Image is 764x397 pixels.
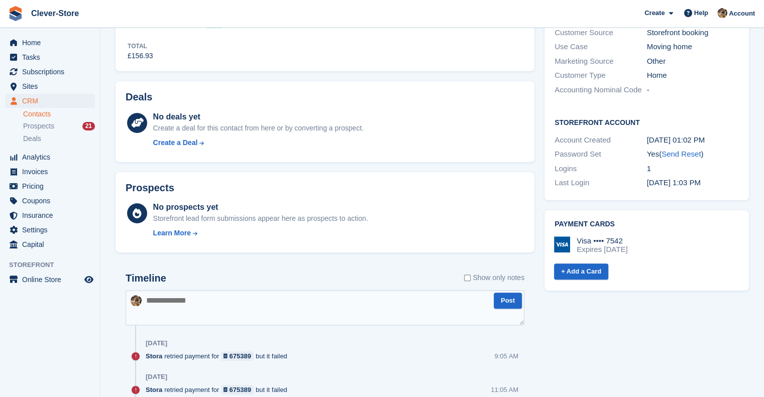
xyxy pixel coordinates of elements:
[5,165,95,179] a: menu
[5,273,95,287] a: menu
[83,274,95,286] a: Preview store
[555,84,647,96] div: Accounting Nominal Code
[146,385,162,394] span: Stora
[555,163,647,175] div: Logins
[230,385,251,394] div: 675389
[555,70,647,81] div: Customer Type
[5,208,95,222] a: menu
[146,351,292,361] div: retried payment for but it failed
[22,150,82,164] span: Analytics
[5,50,95,64] a: menu
[23,134,41,144] span: Deals
[729,9,755,19] span: Account
[22,273,82,287] span: Online Store
[82,122,95,130] div: 21
[662,150,701,158] a: Send Reset
[126,273,166,284] h2: Timeline
[555,117,739,127] h2: Storefront Account
[153,228,191,238] div: Learn More
[153,123,364,134] div: Create a deal for this contact from here or by converting a prospect.
[9,260,100,270] span: Storefront
[5,179,95,193] a: menu
[647,178,701,187] time: 2025-07-03 12:03:09 UTC
[27,5,83,22] a: Clever-Store
[5,94,95,108] a: menu
[22,50,82,64] span: Tasks
[647,56,739,67] div: Other
[5,65,95,79] a: menu
[128,42,153,51] div: Total
[555,177,647,189] div: Last Login
[23,134,95,144] a: Deals
[554,236,570,252] img: Visa Logo
[644,8,665,18] span: Create
[153,138,198,148] div: Create a Deal
[8,6,23,21] img: stora-icon-8386f47178a22dfd0bd8f6a31ec36ba5ce8667c1dd55bd0f319d3a0aa187defe.svg
[146,385,292,394] div: retried payment for but it failed
[555,149,647,160] div: Password Set
[5,150,95,164] a: menu
[22,208,82,222] span: Insurance
[647,84,739,96] div: -
[22,237,82,251] span: Capital
[153,213,368,224] div: Storefront lead form submissions appear here as prospects to action.
[22,179,82,193] span: Pricing
[464,273,471,283] input: Show only notes
[647,27,739,39] div: Storefront booking
[717,8,727,18] img: Andy Mackinnon
[5,223,95,237] a: menu
[5,36,95,50] a: menu
[494,293,522,309] button: Post
[23,109,95,119] a: Contacts
[647,135,739,146] div: [DATE] 01:02 PM
[126,182,174,194] h2: Prospects
[221,351,254,361] a: 675389
[555,220,739,228] h2: Payment cards
[153,201,368,213] div: No prospects yet
[491,385,518,394] div: 11:05 AM
[22,165,82,179] span: Invoices
[128,51,153,61] div: £156.93
[153,138,364,148] a: Create a Deal
[555,27,647,39] div: Customer Source
[464,273,524,283] label: Show only notes
[221,385,254,394] a: 675389
[555,41,647,53] div: Use Case
[577,245,627,254] div: Expires [DATE]
[146,351,162,361] span: Stora
[22,79,82,93] span: Sites
[694,8,708,18] span: Help
[659,150,703,158] span: ( )
[555,56,647,67] div: Marketing Source
[22,223,82,237] span: Settings
[23,121,54,131] span: Prospects
[153,111,364,123] div: No deals yet
[647,41,739,53] div: Moving home
[647,163,739,175] div: 1
[230,351,251,361] div: 675389
[146,339,167,347] div: [DATE]
[23,121,95,131] a: Prospects 21
[22,65,82,79] span: Subscriptions
[153,228,368,238] a: Learn More
[22,36,82,50] span: Home
[5,194,95,208] a: menu
[554,263,608,280] a: + Add a Card
[131,295,142,306] img: Andy Mackinnon
[647,149,739,160] div: Yes
[555,135,647,146] div: Account Created
[22,194,82,208] span: Coupons
[577,236,627,245] div: Visa •••• 7542
[5,237,95,251] a: menu
[22,94,82,108] span: CRM
[5,79,95,93] a: menu
[146,373,167,381] div: [DATE]
[126,91,152,103] h2: Deals
[647,70,739,81] div: Home
[494,351,518,361] div: 9:05 AM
